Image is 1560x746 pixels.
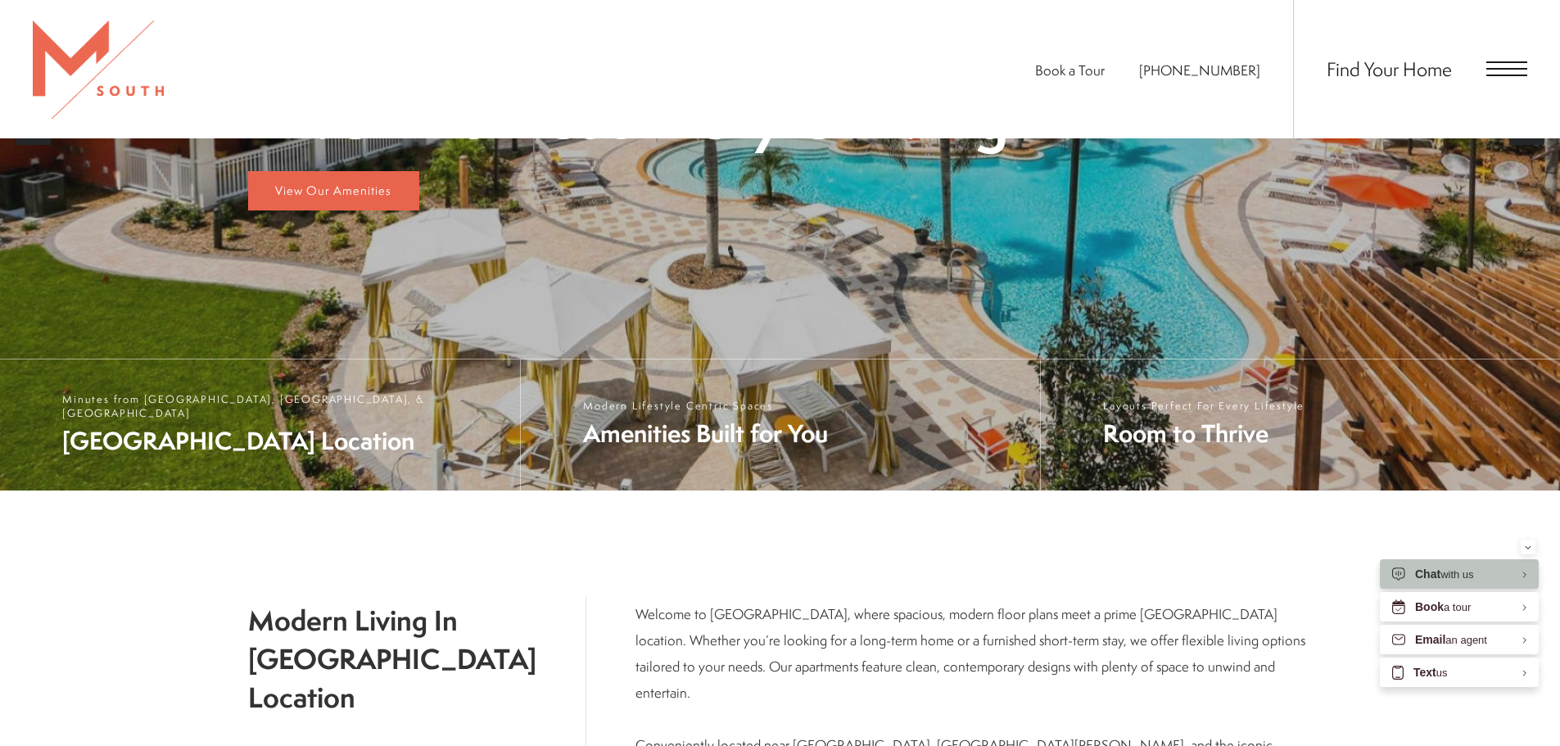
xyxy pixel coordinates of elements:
span: [GEOGRAPHIC_DATA] Location [62,424,504,458]
a: View Our Amenities [248,171,419,210]
a: Layouts Perfect For Every Lifestyle [1040,359,1560,491]
span: [PHONE_NUMBER] [1139,61,1260,79]
h1: Modern Living In [GEOGRAPHIC_DATA] Location [248,601,536,717]
span: Modern Lifestyle Centric Spaces [583,399,828,413]
img: MSouth [33,20,164,119]
a: Modern Lifestyle Centric Spaces [520,359,1040,491]
span: Amenities Built for You [583,417,828,450]
a: Call Us at 813-570-8014 [1139,61,1260,79]
span: View Our Amenities [275,182,391,199]
button: Open Menu [1486,61,1527,76]
a: Find Your Home [1327,56,1452,82]
span: Room to Thrive [1103,417,1305,450]
span: Layouts Perfect For Every Lifestyle [1103,399,1305,413]
span: Minutes from [GEOGRAPHIC_DATA], [GEOGRAPHIC_DATA], & [GEOGRAPHIC_DATA] [62,392,504,420]
a: Book a Tour [1035,61,1105,79]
